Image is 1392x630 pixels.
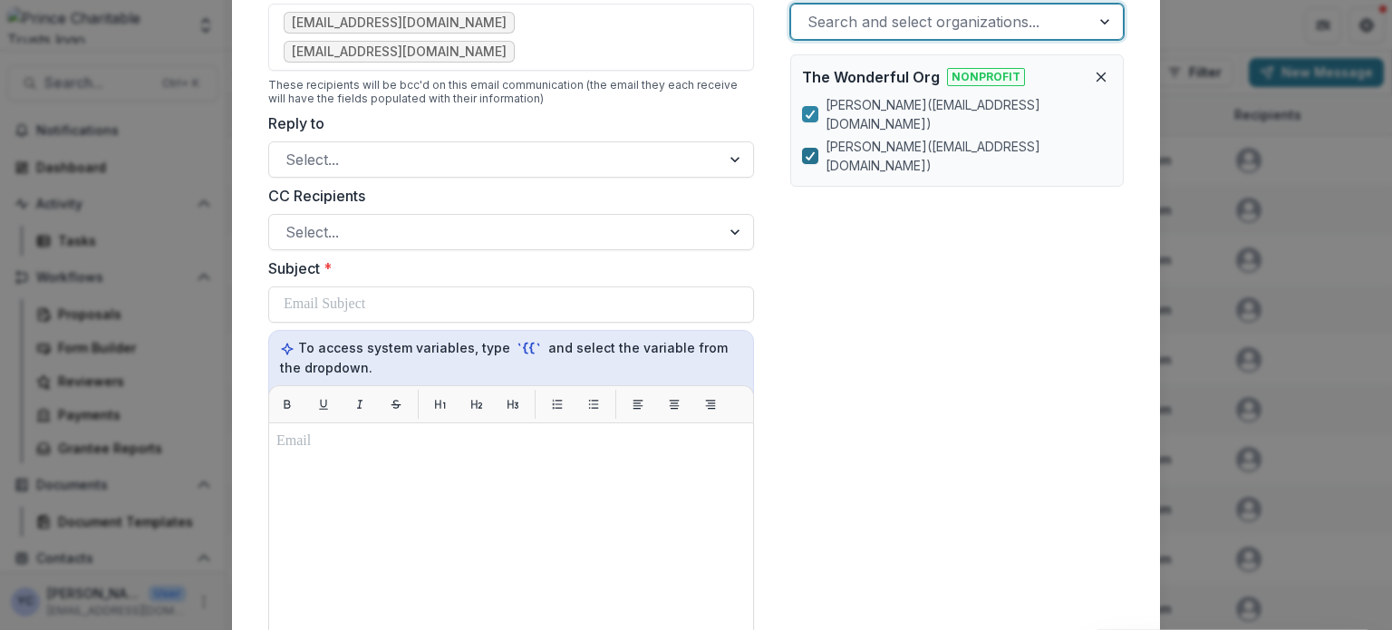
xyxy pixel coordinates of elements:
[623,390,652,419] button: Align left
[802,66,940,88] p: The Wonderful Org
[514,339,545,358] code: `{{`
[826,95,1112,133] p: [PERSON_NAME] ( [EMAIL_ADDRESS][DOMAIN_NAME] )
[382,390,411,419] button: Strikethrough
[498,390,527,419] button: H3
[947,68,1025,86] span: Nonprofit
[292,44,507,60] span: [EMAIL_ADDRESS][DOMAIN_NAME]
[309,390,338,419] button: Underline
[280,338,742,377] p: To access system variables, type and select the variable from the dropdown.
[268,112,743,134] label: Reply to
[543,390,572,419] button: List
[660,390,689,419] button: Align center
[696,390,725,419] button: Align right
[268,257,743,279] label: Subject
[462,390,491,419] button: H2
[292,15,507,31] span: [EMAIL_ADDRESS][DOMAIN_NAME]
[579,390,608,419] button: List
[268,185,743,207] label: CC Recipients
[268,78,754,105] div: These recipients will be bcc'd on this email communication (the email they each receive will have...
[273,390,302,419] button: Bold
[1090,66,1112,88] button: Remove organization
[426,390,455,419] button: H1
[826,137,1112,175] p: [PERSON_NAME] ( [EMAIL_ADDRESS][DOMAIN_NAME] )
[345,390,374,419] button: Italic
